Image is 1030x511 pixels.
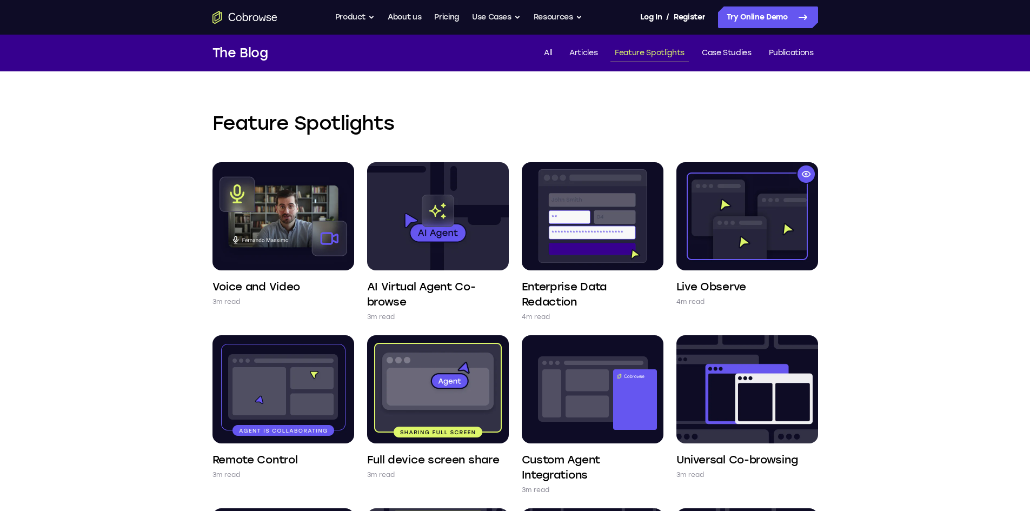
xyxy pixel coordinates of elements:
[522,311,550,322] p: 4m read
[676,162,818,307] a: Live Observe 4m read
[212,279,301,294] h4: Voice and Video
[472,6,521,28] button: Use Cases
[367,162,509,322] a: AI Virtual Agent Co-browse 3m read
[522,452,663,482] h4: Custom Agent Integrations
[676,335,818,480] a: Universal Co-browsing 3m read
[522,162,663,270] img: Enterprise Data Redaction
[367,335,509,480] a: Full device screen share 3m read
[367,162,509,270] img: AI Virtual Agent Co-browse
[640,6,662,28] a: Log In
[676,335,818,443] img: Universal Co-browsing
[212,43,268,63] h1: The Blog
[676,452,798,467] h4: Universal Co-browsing
[718,6,818,28] a: Try Online Demo
[212,452,298,467] h4: Remote Control
[676,162,818,270] img: Live Observe
[674,6,705,28] a: Register
[534,6,582,28] button: Resources
[212,110,818,136] h2: Feature Spotlights
[212,296,241,307] p: 3m read
[666,11,669,24] span: /
[212,469,241,480] p: 3m read
[212,335,354,443] img: Remote Control
[522,485,550,495] p: 3m read
[765,44,818,62] a: Publications
[522,162,663,322] a: Enterprise Data Redaction 4m read
[522,335,663,443] img: Custom Agent Integrations
[676,296,705,307] p: 4m read
[676,469,705,480] p: 3m read
[434,6,459,28] a: Pricing
[610,44,689,62] a: Feature Spotlights
[212,162,354,270] img: Voice and Video
[367,335,509,443] img: Full device screen share
[335,6,375,28] button: Product
[522,335,663,495] a: Custom Agent Integrations 3m read
[388,6,421,28] a: About us
[212,162,354,307] a: Voice and Video 3m read
[697,44,756,62] a: Case Studies
[212,11,277,24] a: Go to the home page
[367,279,509,309] h4: AI Virtual Agent Co-browse
[367,469,395,480] p: 3m read
[565,44,602,62] a: Articles
[212,335,354,480] a: Remote Control 3m read
[540,44,556,62] a: All
[676,279,746,294] h4: Live Observe
[367,311,395,322] p: 3m read
[522,279,663,309] h4: Enterprise Data Redaction
[367,452,500,467] h4: Full device screen share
